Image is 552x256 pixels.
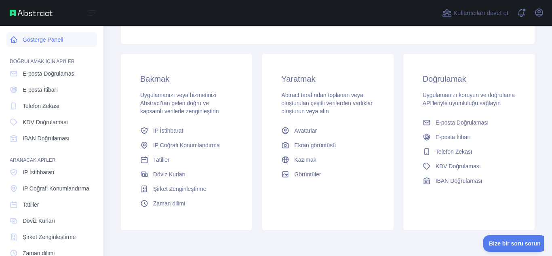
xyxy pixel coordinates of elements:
font: KDV Doğrulaması [23,119,68,125]
font: Bakmak [140,74,169,83]
a: Telefon Zekası [419,144,518,159]
iframe: Müşteri Desteğini Aç/Kapat [483,235,544,252]
a: Döviz Kurları [6,214,97,228]
font: KDV Doğrulaması [436,163,481,169]
a: IBAN Doğrulaması [6,131,97,146]
font: E-posta Doğrulaması [436,119,489,126]
a: IP Coğrafi Konumlandırma [137,138,236,152]
font: Doğrulamak [423,74,466,83]
font: Yaratmak [281,74,315,83]
font: Tatiller [23,201,39,208]
font: Ekran görüntüsü [294,142,336,148]
a: E-posta Doğrulaması [6,66,97,81]
font: Tatiller [153,157,169,163]
font: Şirket Zenginleştirme [153,186,206,192]
font: Telefon Zekası [436,148,472,155]
font: Görüntüler [294,171,321,178]
font: E-posta İtibarı [23,87,58,93]
a: KDV Doğrulaması [419,159,518,173]
font: Zaman dilimi [153,200,185,207]
font: E-posta İtibarı [436,134,471,140]
a: Avatarlar [278,123,377,138]
a: Ekran görüntüsü [278,138,377,152]
a: Tatiller [137,152,236,167]
a: IP Coğrafi Konumlandırma [6,181,97,196]
font: IP İstihbaratı [153,127,185,134]
a: KDV Doğrulaması [6,115,97,129]
a: IP İstihbaratı [6,165,97,180]
a: E-posta İtibarı [419,130,518,144]
font: Telefon Zekası [23,103,59,109]
a: IBAN Doğrulaması [419,173,518,188]
button: Kullanıcıları davet et [440,6,510,19]
font: E-posta Doğrulaması [23,70,76,77]
a: IP İstihbaratı [137,123,236,138]
font: Avatarlar [294,127,317,134]
a: Şirket Zenginleştirme [137,182,236,196]
a: Gösterge Paneli [6,32,97,47]
font: Kullanıcıları davet et [453,9,508,16]
img: Soyut API [10,10,53,16]
a: Zaman dilimi [137,196,236,211]
font: Döviz Kurları [153,171,185,178]
a: Telefon Zekası [6,99,97,113]
a: Şirket Zenginleştirme [6,230,97,244]
font: Uygulamanızı koruyun ve doğrulama API'leriyle uyumluluğu sağlayın [423,92,515,106]
font: Uygulamanızı veya hizmetinizi Abstract'tan gelen doğru ve kapsamlı verilerle zenginleştirin [140,92,219,114]
font: Abtract tarafından toplanan veya oluşturulan çeşitli verilerden varlıklar oluşturun veya alın [281,92,373,114]
a: Görüntüler [278,167,377,182]
a: Tatiller [6,197,97,212]
font: IP İstihbaratı [23,169,54,176]
font: Döviz Kurları [23,218,55,224]
a: E-posta Doğrulaması [419,115,518,130]
font: IBAN Doğrulaması [436,178,482,184]
a: E-posta İtibarı [6,83,97,97]
font: Şirket Zenginleştirme [23,234,76,240]
font: Kazımak [294,157,316,163]
a: Döviz Kurları [137,167,236,182]
font: IP Coğrafi Konumlandırma [23,185,89,192]
font: IBAN Doğrulaması [23,135,70,142]
font: ARANACAK API'LER [10,157,56,163]
font: IP Coğrafi Konumlandırma [153,142,220,148]
font: Gösterge Paneli [23,36,63,43]
a: Kazımak [278,152,377,167]
font: DOĞRULAMAK İÇİN API'LER [10,59,74,64]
